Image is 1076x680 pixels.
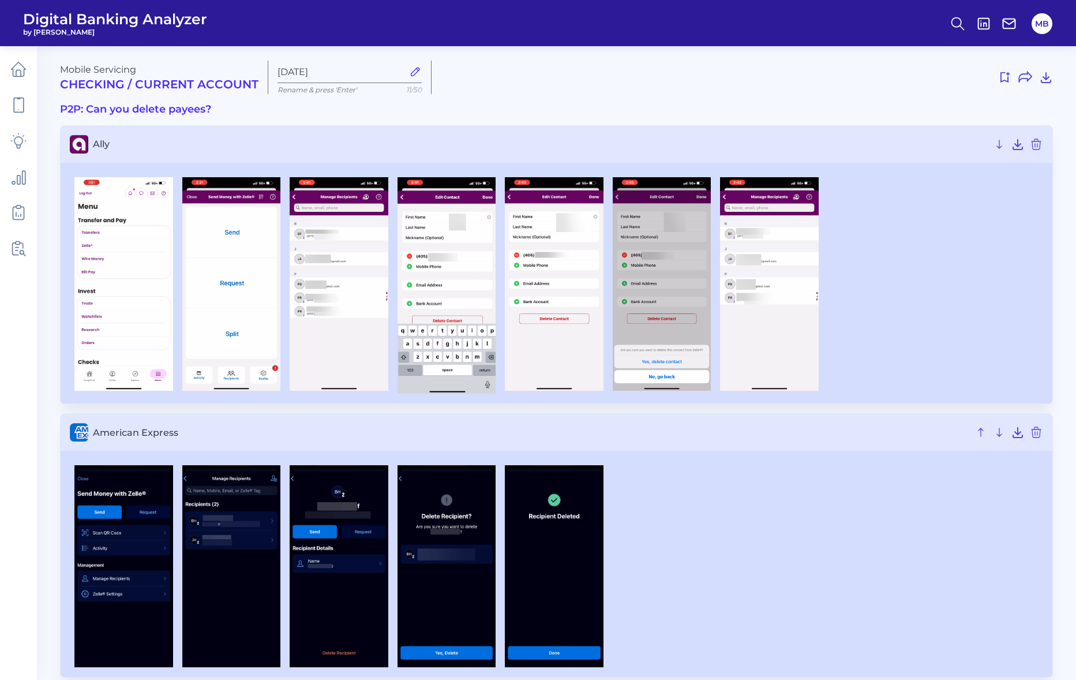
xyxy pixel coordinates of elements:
img: Ally [720,177,819,391]
img: Ally [182,177,281,391]
p: Rename & press 'Enter' [278,85,422,94]
img: American Express [398,465,496,667]
img: Ally [398,177,496,394]
img: Ally [505,177,603,391]
h2: Checking / Current Account [60,77,258,91]
img: American Express [505,465,603,667]
h3: P2P: Can you delete payees? [60,103,1053,116]
img: Ally [613,177,711,391]
span: by [PERSON_NAME] [23,28,207,36]
button: MB [1032,13,1052,34]
span: 11/50 [406,85,422,94]
div: Mobile Servicing [60,64,258,91]
span: Ally [93,139,988,150]
img: Ally [290,177,388,391]
img: American Express [182,465,281,667]
img: American Express [290,465,388,667]
span: American Express [93,427,969,438]
img: Ally [74,177,173,391]
span: Digital Banking Analyzer [23,10,207,28]
img: American Express [74,465,173,667]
